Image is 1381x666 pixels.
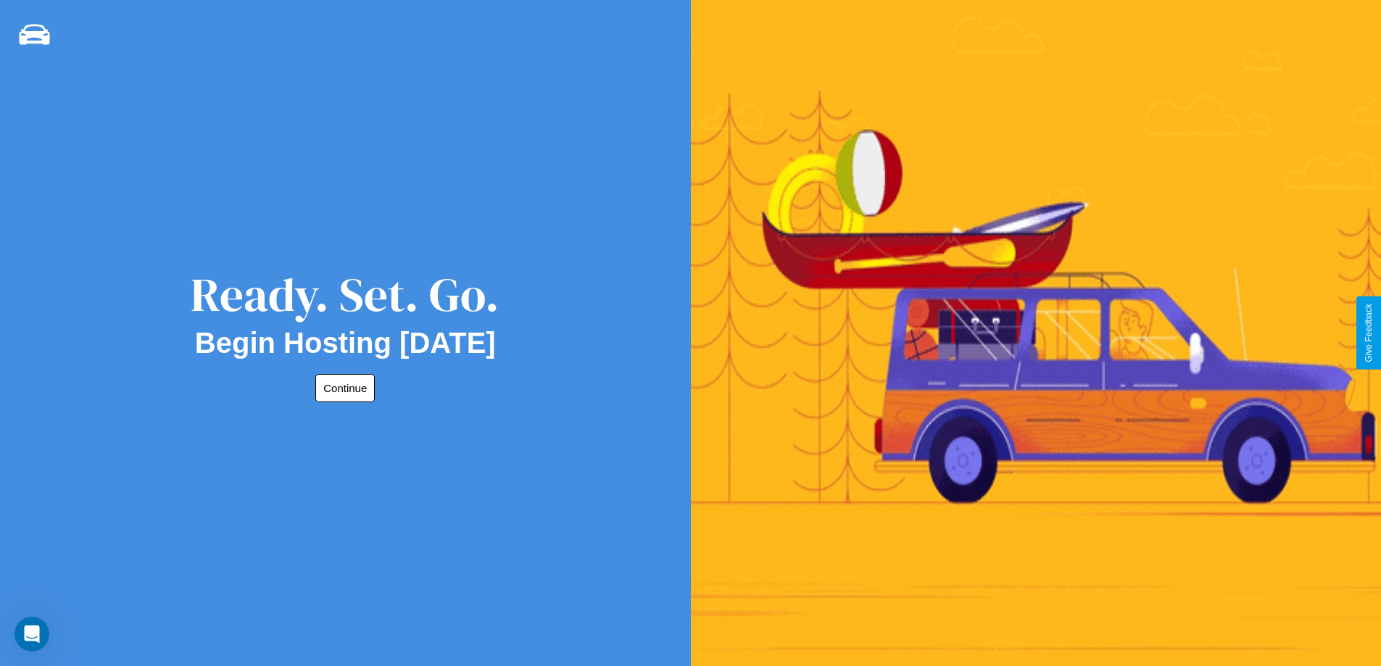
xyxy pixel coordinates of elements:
[195,327,496,359] h2: Begin Hosting [DATE]
[315,374,375,402] button: Continue
[14,617,49,652] iframe: Intercom live chat
[191,262,499,327] div: Ready. Set. Go.
[1364,304,1374,362] div: Give Feedback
